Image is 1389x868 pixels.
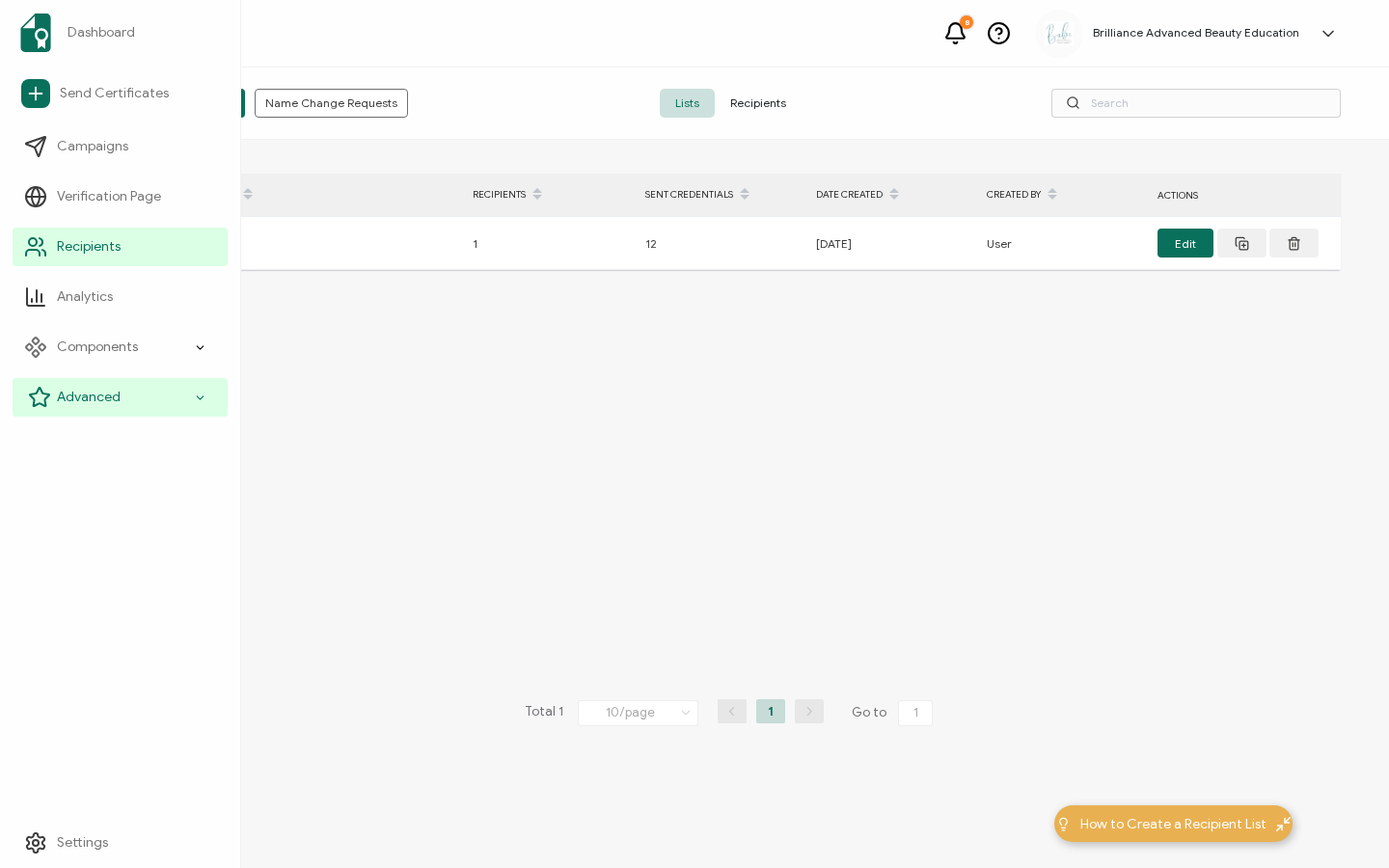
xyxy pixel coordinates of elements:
span: Advanced [57,388,121,407]
span: Recipients [57,237,121,257]
iframe: Chat Widget [1293,775,1389,868]
h5: Brilliance Advanced Beauty Education [1093,26,1299,40]
div: DATE CREATED [806,178,977,211]
div: ACTIONS [1148,184,1341,206]
a: Recipients [13,228,228,266]
span: Verification Page [57,187,161,206]
button: Edit [1157,229,1213,258]
li: 1 [756,699,785,723]
img: sertifier-logomark-colored.svg [20,14,51,52]
span: Campaigns [57,137,128,156]
div: RECIPIENTS [463,178,636,211]
div: [DATE] [806,232,977,255]
div: CREATED BY [977,178,1148,211]
div: 1 [463,232,636,255]
span: Lists [660,89,715,118]
img: a2bf8c6c-3aba-43b4-8354-ecfc29676cf6.jpg [1045,21,1074,46]
a: Campaigns [13,127,228,166]
a: Send Certificates [13,71,228,116]
div: FULL NAME [174,178,463,211]
button: Name Change Requests [255,89,408,118]
span: Recipients [715,89,802,118]
a: Settings [13,824,228,862]
span: How to Create a Recipient List [1080,814,1266,834]
a: Analytics [13,278,228,316]
input: Search [1051,89,1341,118]
div: User [977,232,1148,255]
span: Components [57,338,138,357]
span: Name Change Requests [265,97,397,109]
span: Go to [852,699,937,726]
a: Dashboard [13,6,228,60]
div: SENT CREDENTIALS [636,178,806,211]
div: List 1 [174,232,463,255]
div: 12 [636,232,806,255]
img: minimize-icon.svg [1276,817,1291,831]
span: Analytics [57,287,113,307]
span: Dashboard [68,23,135,42]
a: Verification Page [13,177,228,216]
div: 8 [960,15,973,29]
span: Total 1 [525,699,563,726]
span: Send Certificates [60,84,169,103]
span: Settings [57,833,108,853]
input: Select [578,700,698,726]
